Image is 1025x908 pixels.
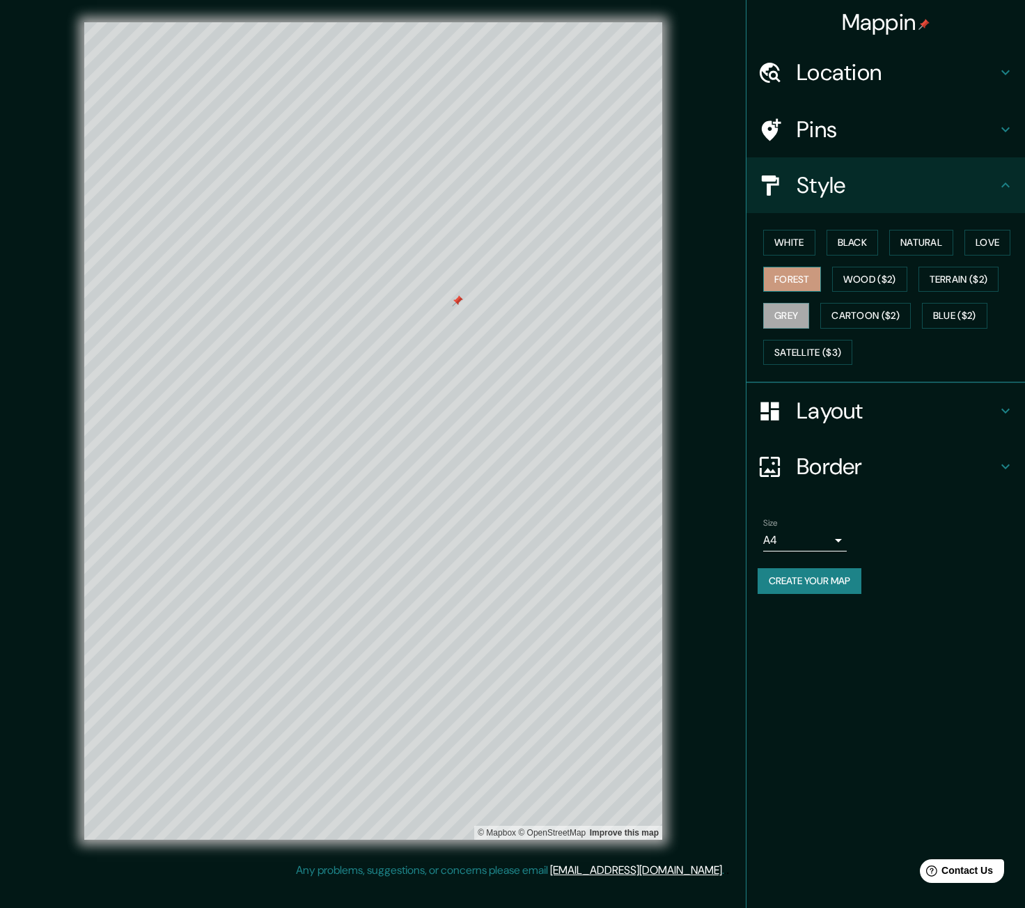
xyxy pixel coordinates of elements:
[797,171,997,199] h4: Style
[797,453,997,480] h4: Border
[478,828,516,838] a: Mapbox
[726,862,729,879] div: .
[746,383,1025,439] div: Layout
[763,529,847,551] div: A4
[922,303,987,329] button: Blue ($2)
[964,230,1010,256] button: Love
[590,828,659,838] a: Map feedback
[797,58,997,86] h4: Location
[763,303,809,329] button: Grey
[918,267,999,292] button: Terrain ($2)
[797,116,997,143] h4: Pins
[518,828,586,838] a: OpenStreetMap
[763,517,778,529] label: Size
[724,862,726,879] div: .
[842,8,930,36] h4: Mappin
[746,439,1025,494] div: Border
[550,863,722,877] a: [EMAIL_ADDRESS][DOMAIN_NAME]
[296,862,724,879] p: Any problems, suggestions, or concerns please email .
[827,230,879,256] button: Black
[746,157,1025,213] div: Style
[832,267,907,292] button: Wood ($2)
[763,340,852,366] button: Satellite ($3)
[758,568,861,594] button: Create your map
[797,397,997,425] h4: Layout
[763,230,815,256] button: White
[901,854,1010,893] iframe: Help widget launcher
[763,267,821,292] button: Forest
[746,45,1025,100] div: Location
[918,19,930,30] img: pin-icon.png
[889,230,953,256] button: Natural
[746,102,1025,157] div: Pins
[820,303,911,329] button: Cartoon ($2)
